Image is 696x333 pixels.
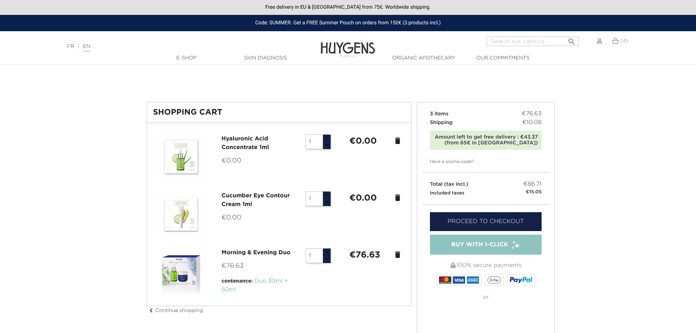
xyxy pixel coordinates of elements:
[621,38,628,44] span: (4)
[83,44,90,52] a: EN
[349,251,380,259] strong: €76.63
[423,159,474,165] a: Have a promo code?
[221,263,244,269] span: €76.63
[430,182,468,187] span: Total (tax incl.)
[567,35,576,44] i: 
[439,276,451,284] img: MASTERCARD
[467,54,539,62] a: Our commitments
[221,278,288,293] span: Duo 30ml + 50ml
[467,276,479,284] img: AMEX
[153,108,405,117] h1: Shopping Cart
[150,54,223,62] a: E-Shop
[158,192,204,237] img: Cucumber Eye Contour Cream 1ml
[67,44,74,49] a: FR
[221,157,241,164] span: €0.00
[522,118,542,127] span: €10.08
[522,110,542,118] span: €76.63
[349,194,377,202] strong: €0.00
[147,306,156,315] i: chevron_left
[393,193,402,202] a: delete
[221,193,290,207] a: Cucumber Eye Contour Cream 1ml
[430,212,542,231] a: Proceed to checkout
[430,287,542,308] div: or
[565,34,578,44] button: 
[221,279,253,284] span: contenance:
[229,54,302,62] a: Skin Diagnosis
[487,276,501,284] img: google_pay
[147,308,203,313] a: chevron_leftContinue shopping
[349,137,377,145] strong: €0.00
[158,248,204,294] img: Morning & Evening Duo
[158,135,204,180] img: Hyaluronic Acid Concentrate 1ml
[221,136,269,151] a: Hyaluronic Acid Concentrate 1ml
[612,38,628,44] a: (4)
[430,258,542,273] div: 100% secure payments
[430,191,464,196] small: Included taxes
[63,42,285,51] div: |
[451,262,456,268] img: 100% secure payments
[526,189,542,196] small: €15.05
[388,54,460,62] a: Organic Apothecary
[321,30,375,58] img: Huygens
[453,276,465,284] img: VISA
[430,111,448,116] span: 3 items
[523,180,542,189] span: €86.71
[393,136,402,145] a: delete
[221,214,241,221] span: €0.00
[147,68,549,88] iframe: PayPal Message 1
[434,134,538,147] div: Amount left to get free delivery : €43.37 (from 65€ in [GEOGRAPHIC_DATA])
[430,120,452,125] span: Shipping
[221,250,290,256] a: Morning & Evening Duo
[430,308,542,324] iframe: PayPal-paypal
[393,250,402,259] a: delete
[486,37,579,46] input: Search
